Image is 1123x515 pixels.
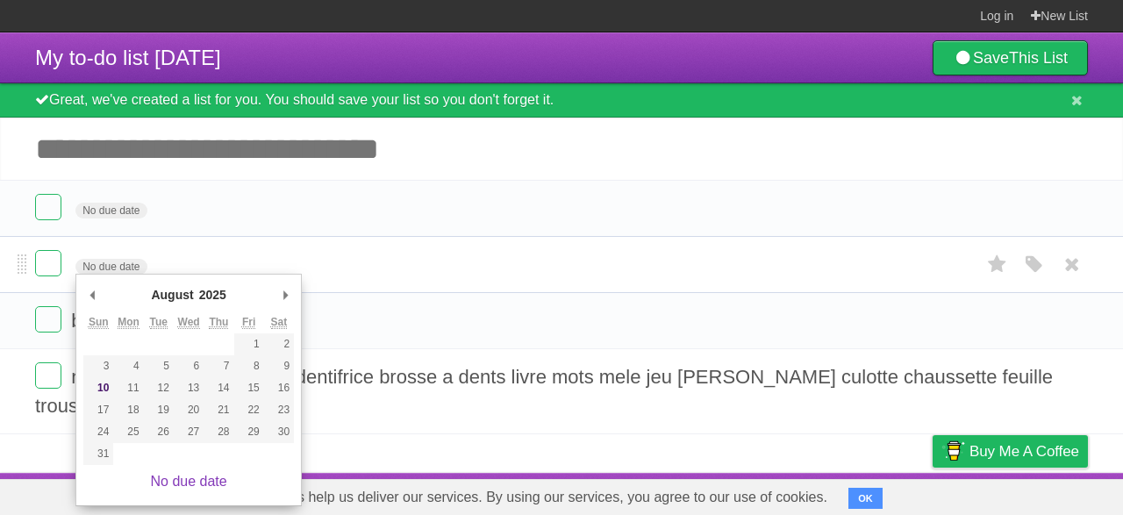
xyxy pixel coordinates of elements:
abbr: Thursday [209,316,228,329]
a: Terms [850,477,889,511]
a: Privacy [910,477,955,511]
button: Next Month [276,282,294,308]
button: 7 [204,355,233,377]
button: 25 [113,421,143,443]
button: 24 [83,421,113,443]
button: 16 [264,377,294,399]
button: 4 [113,355,143,377]
button: 29 [234,421,264,443]
a: SaveThis List [933,40,1088,75]
label: Done [35,250,61,276]
span: nettoyant visage enceinte dentifrice brosse a dents livre mots mele jeu [PERSON_NAME] culotte cha... [35,366,1053,417]
b: This List [1009,49,1068,67]
button: 2 [264,333,294,355]
label: Done [35,306,61,333]
button: 26 [144,421,174,443]
a: About [699,477,736,511]
button: Previous Month [83,282,101,308]
button: 6 [174,355,204,377]
span: No due date [75,259,147,275]
label: Done [35,194,61,220]
abbr: Saturday [271,316,288,329]
button: 3 [83,355,113,377]
label: Star task [981,391,1014,420]
a: Suggest a feature [977,477,1088,511]
button: 23 [264,399,294,421]
a: No due date [151,474,227,489]
button: 30 [264,421,294,443]
button: 1 [234,333,264,355]
a: Developers [757,477,828,511]
button: 18 [113,399,143,421]
button: 27 [174,421,204,443]
button: 31 [83,443,113,465]
span: My to-do list [DATE] [35,46,221,69]
button: 5 [144,355,174,377]
span: batterie externe [71,310,210,332]
div: August [148,282,196,308]
button: 21 [204,399,233,421]
label: Star task [981,306,1014,335]
button: 11 [113,377,143,399]
label: Star task [981,250,1014,279]
label: Done [35,362,61,389]
abbr: Wednesday [178,316,200,329]
button: 20 [174,399,204,421]
button: 14 [204,377,233,399]
span: No due date [75,203,147,218]
abbr: Sunday [89,316,109,329]
button: 19 [144,399,174,421]
button: 8 [234,355,264,377]
button: 13 [174,377,204,399]
span: Buy me a coffee [969,436,1079,467]
img: Buy me a coffee [941,436,965,466]
label: Star task [981,194,1014,223]
span: Cookies help us deliver our services. By using our services, you agree to our use of cookies. [236,480,845,515]
abbr: Tuesday [150,316,168,329]
button: 17 [83,399,113,421]
div: 2025 [197,282,229,308]
button: 9 [264,355,294,377]
button: 28 [204,421,233,443]
abbr: Monday [118,316,139,329]
abbr: Friday [242,316,255,329]
button: 22 [234,399,264,421]
a: Buy me a coffee [933,435,1088,468]
button: OK [848,488,883,509]
button: 15 [234,377,264,399]
button: 12 [144,377,174,399]
button: 10 [83,377,113,399]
